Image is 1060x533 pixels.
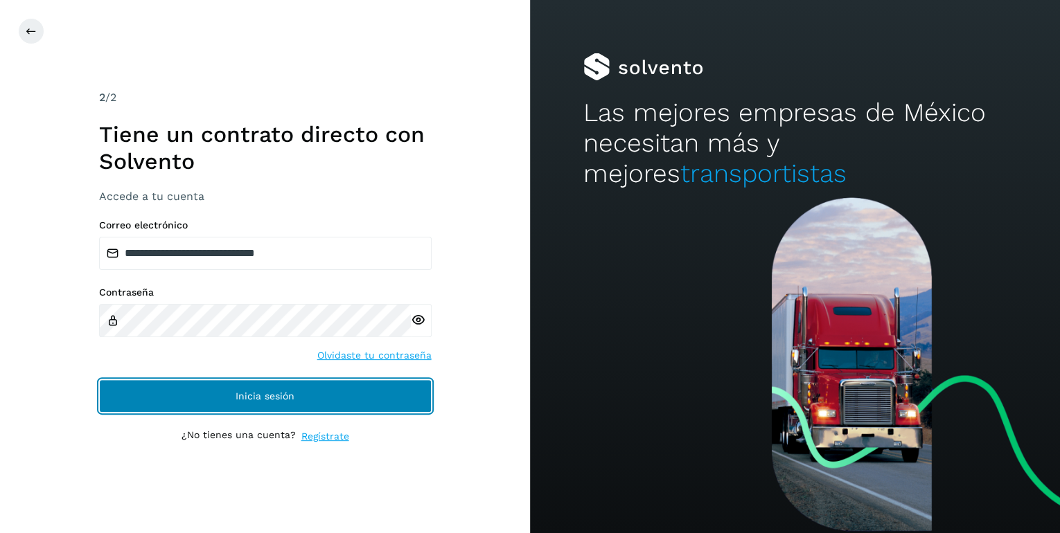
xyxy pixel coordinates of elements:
[99,287,432,298] label: Contraseña
[236,391,294,401] span: Inicia sesión
[583,98,1007,190] h2: Las mejores empresas de México necesitan más y mejores
[99,219,432,231] label: Correo electrónico
[99,190,432,203] h3: Accede a tu cuenta
[182,429,296,444] p: ¿No tienes una cuenta?
[301,429,349,444] a: Regístrate
[680,159,847,188] span: transportistas
[99,89,432,106] div: /2
[99,121,432,174] h1: Tiene un contrato directo con Solvento
[99,379,432,413] button: Inicia sesión
[99,91,105,104] span: 2
[317,348,432,363] a: Olvidaste tu contraseña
